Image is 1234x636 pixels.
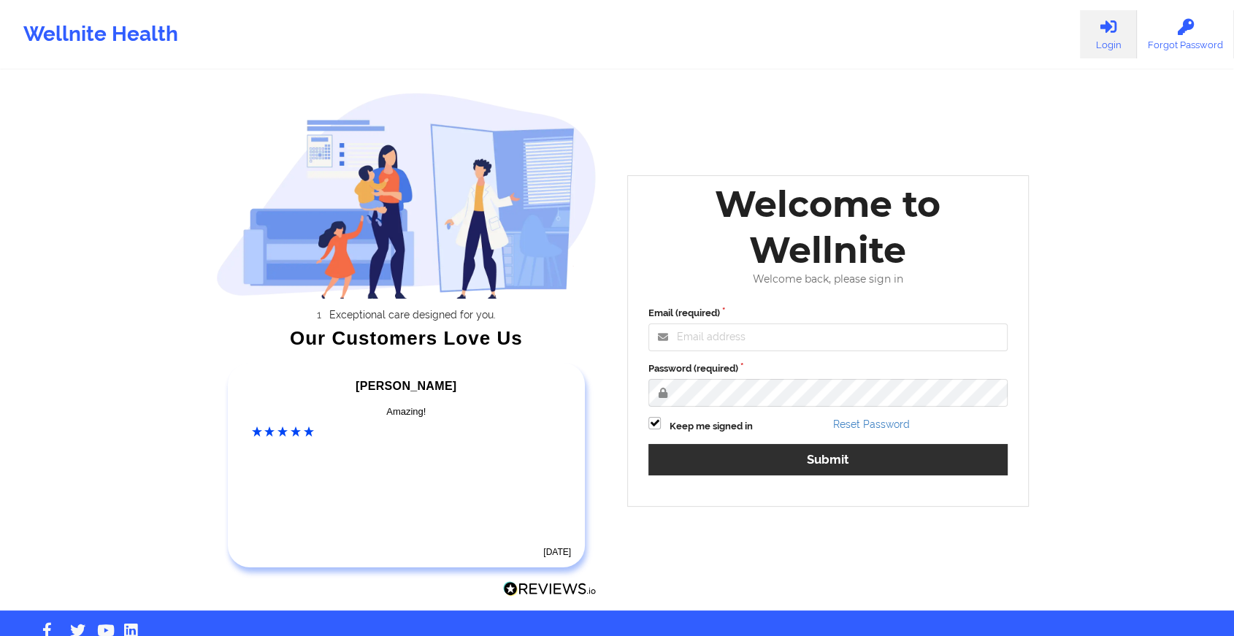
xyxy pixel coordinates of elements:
img: Reviews.io Logo [503,581,597,597]
img: wellnite-auth-hero_200.c722682e.png [216,92,597,299]
div: Amazing! [252,405,562,419]
time: [DATE] [543,547,571,557]
label: Keep me signed in [670,419,753,434]
a: Reset Password [833,418,910,430]
button: Submit [648,444,1008,475]
a: Login [1080,10,1137,58]
input: Email address [648,323,1008,351]
span: [PERSON_NAME] [356,380,456,392]
a: Reviews.io Logo [503,581,597,600]
label: Email (required) [648,306,1008,321]
div: Welcome to Wellnite [638,181,1018,273]
div: Our Customers Love Us [216,331,597,345]
label: Password (required) [648,361,1008,376]
li: Exceptional care designed for you. [229,309,597,321]
a: Forgot Password [1137,10,1234,58]
div: Welcome back, please sign in [638,273,1018,286]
